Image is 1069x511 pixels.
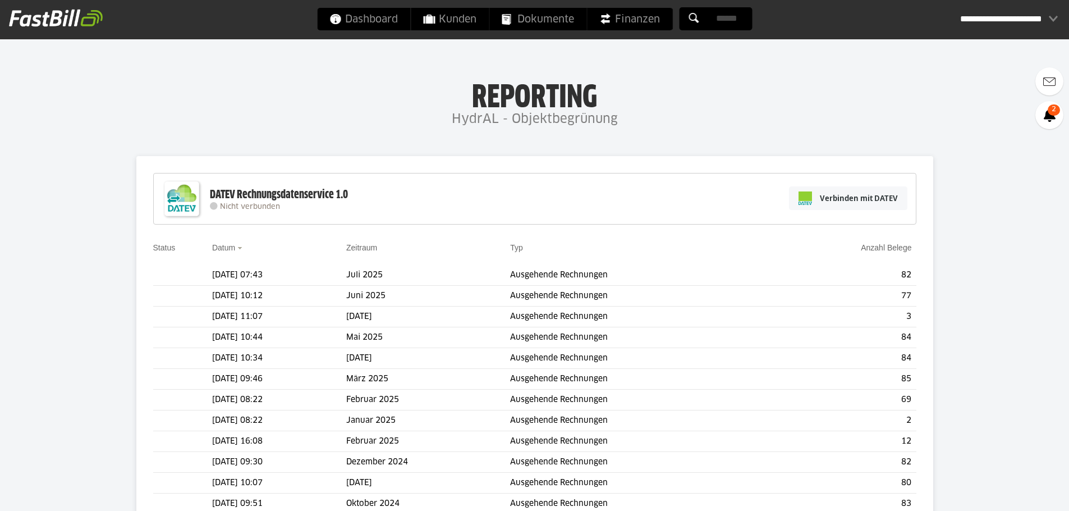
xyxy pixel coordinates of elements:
[769,431,916,452] td: 12
[212,243,235,252] a: Datum
[510,307,769,327] td: Ausgehende Rechnungen
[799,191,812,205] img: pi-datev-logo-farbig-24.svg
[346,452,510,473] td: Dezember 2024
[346,431,510,452] td: Februar 2025
[769,307,916,327] td: 3
[346,473,510,494] td: [DATE]
[599,8,660,30] span: Finanzen
[789,186,907,210] a: Verbinden mit DATEV
[510,348,769,369] td: Ausgehende Rechnungen
[769,410,916,431] td: 2
[212,265,346,286] td: [DATE] 07:43
[153,243,176,252] a: Status
[769,390,916,410] td: 69
[769,286,916,307] td: 77
[510,452,769,473] td: Ausgehende Rechnungen
[502,8,574,30] span: Dokumente
[9,9,103,27] img: fastbill_logo_white.png
[346,390,510,410] td: Februar 2025
[423,8,476,30] span: Kunden
[346,286,510,307] td: Juni 2025
[510,473,769,494] td: Ausgehende Rechnungen
[212,369,346,390] td: [DATE] 09:46
[510,286,769,307] td: Ausgehende Rechnungen
[346,265,510,286] td: Juli 2025
[212,410,346,431] td: [DATE] 08:22
[237,247,245,249] img: sort_desc.gif
[510,265,769,286] td: Ausgehende Rechnungen
[212,307,346,327] td: [DATE] 11:07
[346,327,510,348] td: Mai 2025
[346,369,510,390] td: März 2025
[317,8,410,30] a: Dashboard
[112,79,957,108] h1: Reporting
[769,452,916,473] td: 82
[212,348,346,369] td: [DATE] 10:34
[769,369,916,390] td: 85
[212,286,346,307] td: [DATE] 10:12
[769,327,916,348] td: 84
[210,188,348,202] div: DATEV Rechnungsdatenservice 1.0
[212,327,346,348] td: [DATE] 10:44
[329,8,398,30] span: Dashboard
[1035,101,1063,129] a: 2
[212,473,346,494] td: [DATE] 10:07
[212,452,346,473] td: [DATE] 09:30
[489,8,586,30] a: Dokumente
[769,265,916,286] td: 82
[587,8,672,30] a: Finanzen
[411,8,489,30] a: Kunden
[510,369,769,390] td: Ausgehende Rechnungen
[510,327,769,348] td: Ausgehende Rechnungen
[861,243,911,252] a: Anzahl Belege
[346,243,377,252] a: Zeitraum
[220,203,280,211] span: Nicht verbunden
[159,176,204,221] img: DATEV-Datenservice Logo
[510,431,769,452] td: Ausgehende Rechnungen
[769,348,916,369] td: 84
[212,390,346,410] td: [DATE] 08:22
[510,390,769,410] td: Ausgehende Rechnungen
[212,431,346,452] td: [DATE] 16:08
[769,473,916,494] td: 80
[510,410,769,431] td: Ausgehende Rechnungen
[510,243,523,252] a: Typ
[346,410,510,431] td: Januar 2025
[346,307,510,327] td: [DATE]
[346,348,510,369] td: [DATE]
[1048,104,1060,116] span: 2
[820,193,898,204] span: Verbinden mit DATEV
[983,477,1058,505] iframe: Öffnet ein Widget, in dem Sie weitere Informationen finden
